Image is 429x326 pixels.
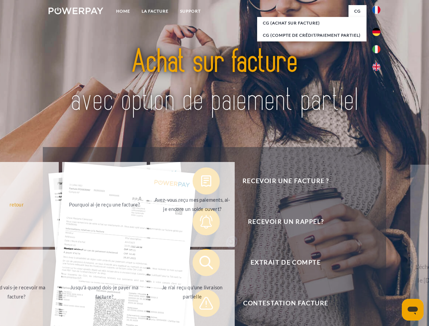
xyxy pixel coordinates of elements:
div: Jusqu'à quand dois-je payer ma facture? [66,283,143,301]
span: Recevoir une facture ? [202,167,369,195]
div: Je n'ai reçu qu'une livraison partielle [154,283,231,301]
iframe: Bouton de lancement de la fenêtre de messagerie [402,299,424,321]
span: Extrait de compte [202,249,369,276]
span: Recevoir un rappel? [202,208,369,235]
a: CG (Compte de crédit/paiement partiel) [257,29,367,41]
img: fr [372,6,380,14]
button: Extrait de compte [193,249,369,276]
button: Contestation Facture [193,290,369,317]
img: logo-powerpay-white.svg [49,7,103,14]
a: LA FACTURE [136,5,174,17]
div: Avez-vous reçu mes paiements, ai-je encore un solde ouvert? [154,195,231,214]
button: Recevoir une facture ? [193,167,369,195]
img: en [372,63,380,71]
a: Support [174,5,207,17]
a: Avez-vous reçu mes paiements, ai-je encore un solde ouvert? [150,162,235,247]
button: Recevoir un rappel? [193,208,369,235]
span: Contestation Facture [202,290,369,317]
a: CG (achat sur facture) [257,17,367,29]
div: Pourquoi ai-je reçu une facture? [66,200,143,209]
img: it [372,45,380,53]
img: de [372,28,380,36]
a: CG [348,5,367,17]
a: Home [110,5,136,17]
img: title-powerpay_fr.svg [65,33,364,130]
